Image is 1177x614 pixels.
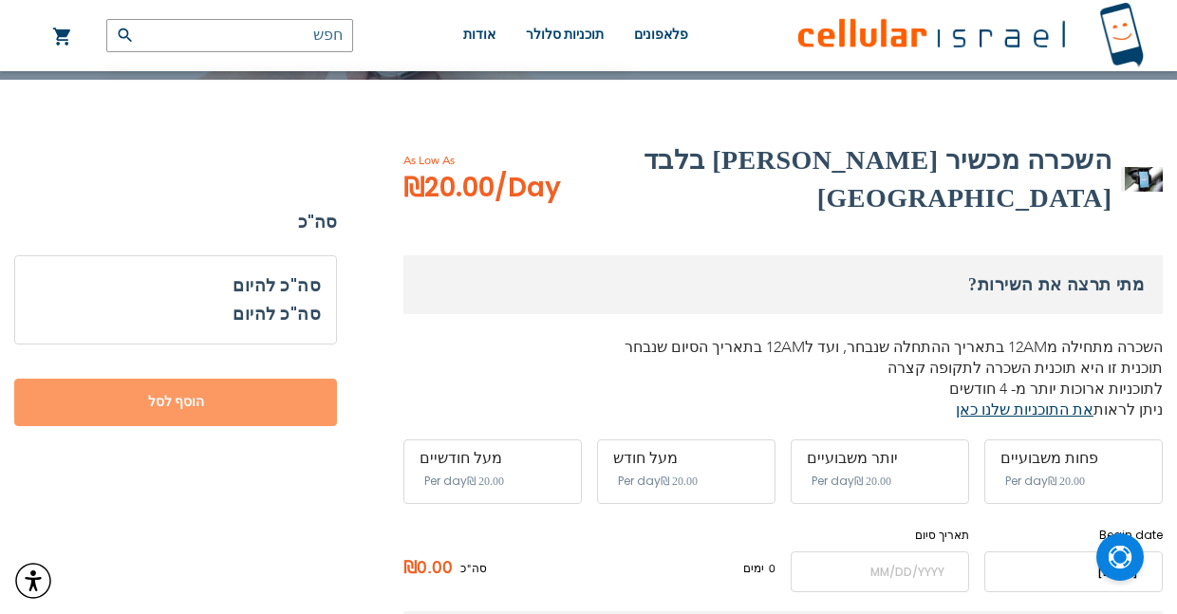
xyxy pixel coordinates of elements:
[618,473,661,490] span: Per day
[984,551,1163,592] input: MM/DD/YYYY
[403,255,1163,314] h3: מתי תרצה את השירות?
[14,208,337,236] strong: סה"כ
[233,300,321,328] h3: סה"כ להיום
[403,554,460,583] span: ₪0.00
[526,28,605,42] span: תוכניות סלולר
[798,2,1144,69] img: לוגו סלולר ישראל
[467,474,504,488] span: ‏20.00 ₪
[807,450,953,467] div: יותר משבועיים
[743,560,764,577] span: ימים
[106,19,353,52] input: חפש
[403,358,1163,420] p: תוכנית זו היא תוכנית השכרה לתקופה קצרה לתוכניות ארוכות יותר מ- 4 חודשים ניתן לראות
[661,474,698,488] span: ‏20.00 ₪
[764,560,775,577] span: 0
[791,527,969,544] label: תאריך סיום
[984,527,1163,544] label: Begin date
[791,551,969,592] input: MM/DD/YYYY
[1005,473,1048,490] span: Per day
[463,28,495,42] span: אודות
[460,560,487,577] span: סה"כ
[30,271,321,300] h3: סה"כ להיום
[613,450,759,467] div: מעל חודש
[403,152,612,169] span: As Low As
[1048,474,1085,488] span: ‏20.00 ₪
[634,28,688,42] span: פלאפונים
[424,473,467,490] span: Per day
[403,169,561,207] span: ₪20.00
[854,474,891,488] span: ‏20.00 ₪
[495,169,561,207] span: /Day
[812,473,854,490] span: Per day
[1000,450,1147,467] div: פחות משבועיים
[612,141,1112,217] h2: השכרה מכשיר [PERSON_NAME] בלבד [GEOGRAPHIC_DATA]
[420,450,566,467] div: מעל חודשיים
[1125,167,1163,192] img: השכרה מכשיר וייז בלבד בישראל
[956,400,1093,420] a: את התוכניות שלנו כאן
[403,337,1163,358] p: השכרה מתחילה מ12AM בתאריך ההתחלה שנבחר, ועד ל12AM בתאריך הסיום שנבחר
